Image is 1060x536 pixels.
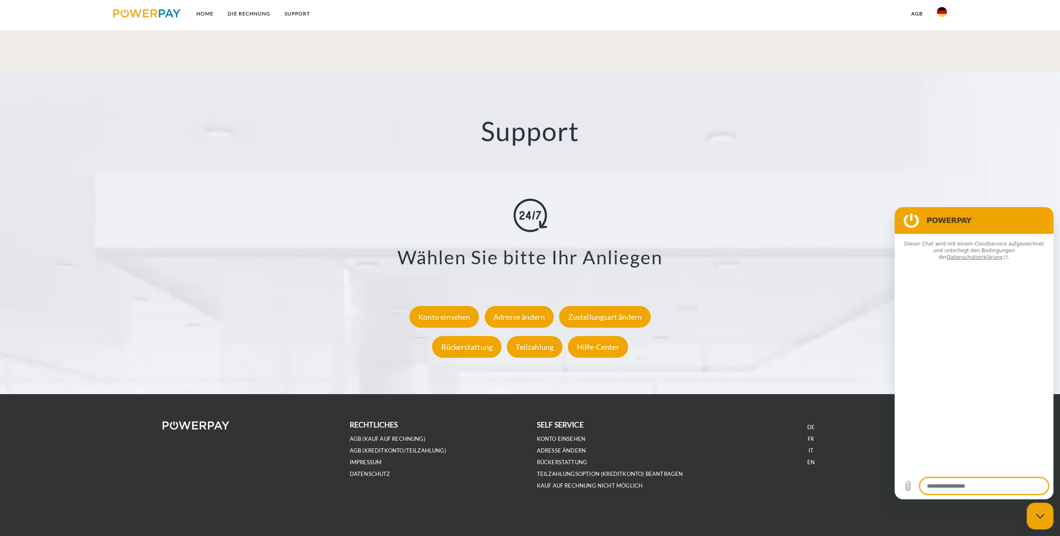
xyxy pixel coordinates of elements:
div: Hilfe-Center [568,336,628,357]
iframe: Schaltfläche zum Öffnen des Messaging-Fensters [1027,503,1053,529]
img: online-shopping.svg [513,198,547,232]
a: FR [808,435,814,442]
b: self service [537,420,584,429]
a: EN [807,459,814,466]
img: logo-powerpay.svg [113,9,180,18]
h3: Wählen Sie bitte Ihr Anliegen [64,245,996,268]
a: AGB (Kauf auf Rechnung) [350,435,425,442]
img: logo-powerpay-white.svg [163,421,230,430]
a: DATENSCHUTZ [350,470,390,478]
a: IMPRESSUM [350,459,382,466]
img: de [937,7,947,17]
a: Hilfe-Center [566,342,630,351]
a: Kauf auf Rechnung nicht möglich [537,482,643,489]
div: Teilzahlung [507,336,562,357]
b: rechtliches [350,420,398,429]
a: Teilzahlung [505,342,564,351]
a: Teilzahlungsoption (KREDITKONTO) beantragen [537,470,683,478]
a: SUPPORT [277,6,317,21]
a: IT [808,447,813,454]
a: Home [189,6,221,21]
a: Adresse ändern [483,312,556,321]
div: Zustellungsart ändern [559,306,651,327]
a: Rückerstattung [430,342,503,351]
a: Adresse ändern [537,447,586,454]
a: DIE RECHNUNG [221,6,277,21]
div: Adresse ändern [485,306,554,327]
a: agb [904,6,930,21]
a: AGB (Kreditkonto/Teilzahlung) [350,447,446,454]
a: Konto einsehen [537,435,586,442]
a: Zustellungsart ändern [557,312,653,321]
div: Konto einsehen [409,306,479,327]
a: Rückerstattung [537,459,587,466]
a: DE [807,424,814,431]
div: Rückerstattung [432,336,501,357]
h2: Support [53,114,1007,147]
iframe: Messaging-Fenster [895,207,1053,499]
a: Konto einsehen [407,312,481,321]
